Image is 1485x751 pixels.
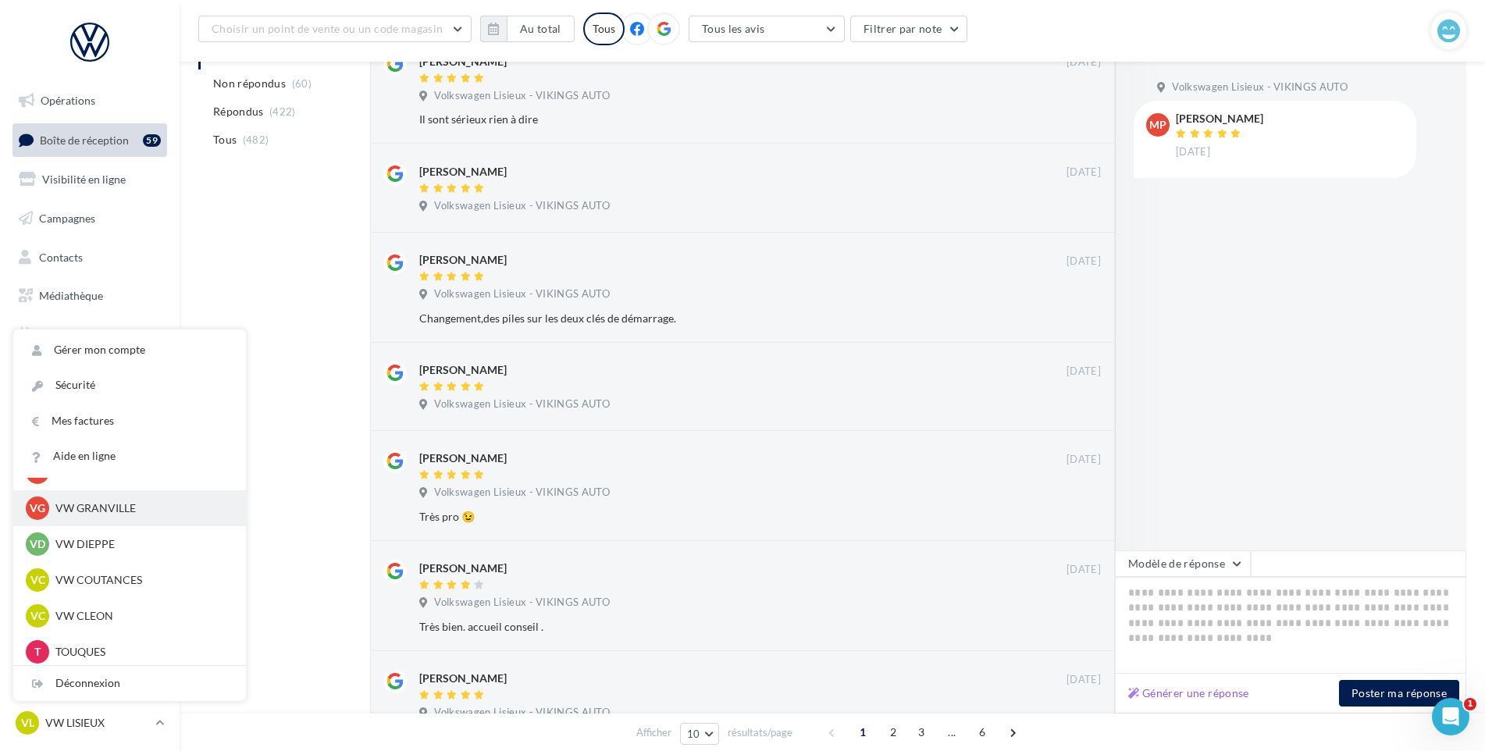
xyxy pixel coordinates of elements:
a: Aide en ligne [13,439,246,474]
span: Visibilité en ligne [42,173,126,186]
button: Modèle de réponse [1115,550,1251,577]
button: Au total [480,16,575,42]
span: résultats/page [728,725,792,740]
button: Générer une réponse [1122,684,1255,703]
div: [PERSON_NAME] [1176,113,1263,124]
a: Visibilité en ligne [9,163,170,196]
span: VC [30,572,45,588]
span: VG [30,500,45,516]
span: Volkswagen Lisieux - VIKINGS AUTO [434,287,610,301]
span: Afficher [636,725,671,740]
span: Opérations [41,94,95,107]
p: VW CLEON [55,608,227,624]
span: Contacts [39,250,83,263]
span: [DATE] [1176,145,1210,159]
span: Volkswagen Lisieux - VIKINGS AUTO [434,199,610,213]
a: Boîte de réception59 [9,123,170,157]
span: Médiathèque [39,289,103,302]
div: [PERSON_NAME] [419,252,507,268]
span: Volkswagen Lisieux - VIKINGS AUTO [434,706,610,720]
span: VL [21,715,34,731]
span: VD [30,536,45,552]
a: Médiathèque [9,279,170,312]
a: PLV et print personnalisable [9,358,170,404]
button: Choisir un point de vente ou un code magasin [198,16,472,42]
span: Tous les avis [702,22,765,35]
span: [DATE] [1067,365,1101,379]
div: [PERSON_NAME] [419,362,507,378]
a: Campagnes [9,202,170,235]
div: [PERSON_NAME] [419,561,507,576]
div: [PERSON_NAME] [419,450,507,466]
a: VL VW LISIEUX [12,708,167,738]
span: Choisir un point de vente ou un code magasin [212,22,443,35]
p: VW LISIEUX [45,715,149,731]
span: 1 [1464,698,1476,710]
span: 1 [850,720,875,745]
p: VW DIEPPE [55,536,227,552]
span: Volkswagen Lisieux - VIKINGS AUTO [434,596,610,610]
div: [PERSON_NAME] [419,671,507,686]
span: T [34,644,41,660]
span: [DATE] [1067,673,1101,687]
span: [DATE] [1067,453,1101,467]
a: Sécurité [13,368,246,403]
a: Gérer mon compte [13,333,246,368]
a: Opérations [9,84,170,117]
span: Tous [213,132,237,148]
a: Mes factures [13,404,246,439]
div: Tous [583,12,625,45]
span: VC [30,608,45,624]
div: 59 [143,134,161,147]
span: [DATE] [1067,55,1101,69]
p: VW COUTANCES [55,572,227,588]
div: Changement,des piles sur les deux clés de démarrage. [419,311,999,326]
p: TOUQUES [55,644,227,660]
button: Tous les avis [689,16,845,42]
span: Répondus [213,104,264,119]
span: Volkswagen Lisieux - VIKINGS AUTO [434,89,610,103]
span: MP [1149,117,1166,133]
span: (422) [269,105,296,118]
span: [DATE] [1067,563,1101,577]
span: Non répondus [213,76,286,91]
iframe: Intercom live chat [1432,698,1469,735]
button: 10 [680,723,720,745]
span: [DATE] [1067,166,1101,180]
span: Boîte de réception [40,133,129,146]
p: VW GRANVILLE [55,500,227,516]
span: 2 [881,720,906,745]
span: 3 [909,720,934,745]
a: Contacts [9,241,170,274]
span: (482) [243,133,269,146]
div: Très bien. accueil conseil . [419,619,999,635]
div: [PERSON_NAME] [419,164,507,180]
span: Volkswagen Lisieux - VIKINGS AUTO [1172,80,1348,94]
div: Très pro 😉 [419,509,999,525]
div: Déconnexion [13,666,246,701]
span: [DATE] [1067,254,1101,269]
a: Calendrier [9,319,170,351]
a: Campagnes DataOnDemand [9,409,170,455]
span: Campagnes [39,212,95,225]
span: 6 [970,720,995,745]
button: Poster ma réponse [1339,680,1459,707]
span: Volkswagen Lisieux - VIKINGS AUTO [434,397,610,411]
div: Il sont sérieux rien à dire [419,112,999,127]
button: Au total [507,16,575,42]
span: Volkswagen Lisieux - VIKINGS AUTO [434,486,610,500]
span: 10 [687,728,700,740]
span: ... [939,720,964,745]
span: (60) [292,77,312,90]
span: Calendrier [39,328,91,341]
button: Filtrer par note [850,16,968,42]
